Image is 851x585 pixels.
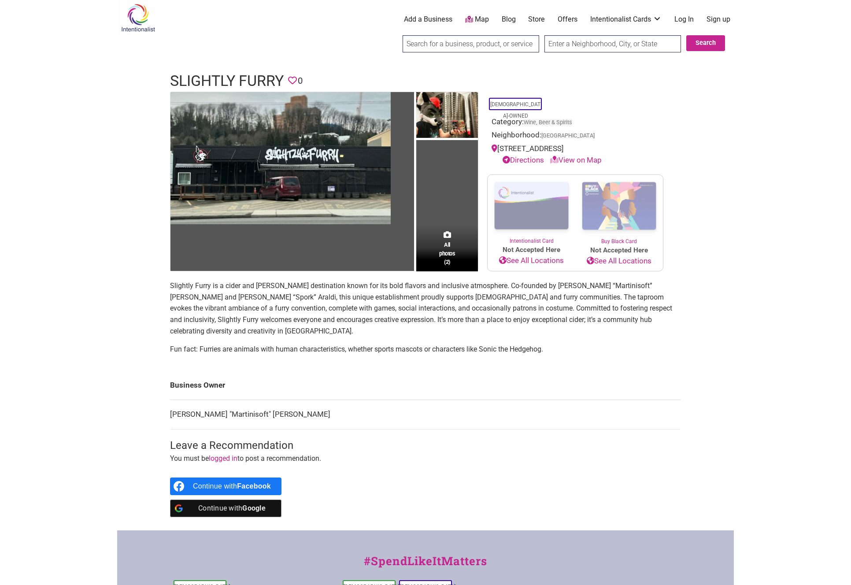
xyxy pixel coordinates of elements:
span: All photos (2) [439,241,455,266]
a: Intentionalist Card [488,175,575,245]
a: View on Map [550,156,602,164]
a: Log In [674,15,694,24]
span: Not Accepted Here [488,245,575,255]
a: logged in [209,454,237,463]
p: Slightly Furry is a cider and [PERSON_NAME] destination known for its bold flavors and inclusive ... [170,280,681,337]
div: Category: [492,116,659,130]
div: Continue with [193,478,271,495]
a: Continue with <b>Facebook</b> [170,478,281,495]
span: Not Accepted Here [575,245,663,255]
p: Fun fact: Furries are animals with human characteristics, whether sports mascots or characters li... [170,344,681,355]
img: Slightly Furry [416,92,478,141]
a: See All Locations [488,255,575,267]
div: [STREET_ADDRESS] [492,143,659,166]
a: Offers [558,15,577,24]
b: Facebook [237,482,271,490]
a: Continue with <b>Google</b> [170,500,281,517]
h3: Leave a Recommendation [170,438,681,453]
h1: Slightly Furry [170,70,284,92]
a: Add a Business [404,15,452,24]
a: Map [465,15,489,25]
a: See All Locations [575,255,663,267]
a: Sign up [707,15,730,24]
img: Slightly Furry [170,92,391,224]
img: Intentionalist [117,4,159,32]
button: Search [686,35,725,51]
span: 0 [298,74,303,88]
a: Intentionalist Cards [590,15,662,24]
a: [DEMOGRAPHIC_DATA]-Owned [490,101,540,119]
td: [PERSON_NAME] "Martinisoft" [PERSON_NAME] [170,400,681,429]
div: Neighborhood: [492,130,659,143]
img: Buy Black Card [575,175,663,237]
a: Store [528,15,545,24]
img: Intentionalist Card [488,175,575,237]
div: #SpendLikeItMatters [117,552,734,578]
a: Wine, Beer & Spirits [524,119,572,126]
p: You must be to post a recommendation. [170,453,681,464]
a: Buy Black Card [575,175,663,245]
div: Continue with [193,500,271,517]
b: Google [242,504,266,512]
span: [GEOGRAPHIC_DATA] [541,133,595,139]
input: Search for a business, product, or service [403,35,539,52]
input: Enter a Neighborhood, City, or State [544,35,681,52]
td: Business Owner [170,371,681,400]
a: Directions [503,156,544,164]
a: Blog [502,15,516,24]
